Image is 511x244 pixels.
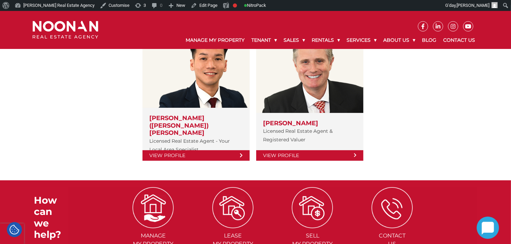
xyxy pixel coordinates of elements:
[292,187,333,228] img: ICONS
[263,127,357,144] p: Licensed Real Estate Agent & Registered Valuer
[34,195,68,241] h3: How can we help?
[142,150,250,161] a: View Profile
[182,31,248,49] a: Manage My Property
[149,137,243,154] p: Licensed Real Estate Agent - Your Local Area Specialist
[380,31,419,49] a: About Us
[256,150,363,161] a: View Profile
[133,187,174,228] img: ICONS
[233,3,237,8] div: Focus keyphrase not set
[7,222,22,237] div: Cookie Settings
[33,21,98,39] img: Noonan Real Estate Agency
[280,31,308,49] a: Sales
[263,120,357,127] h3: [PERSON_NAME]
[372,187,413,228] img: ICONS
[343,31,380,49] a: Services
[212,187,253,228] img: ICONS
[149,115,243,137] h3: [PERSON_NAME] ([PERSON_NAME]) [PERSON_NAME]
[419,31,440,49] a: Blog
[440,31,478,49] a: Contact Us
[308,31,343,49] a: Rentals
[248,31,280,49] a: Tenant
[457,3,489,8] span: [PERSON_NAME]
